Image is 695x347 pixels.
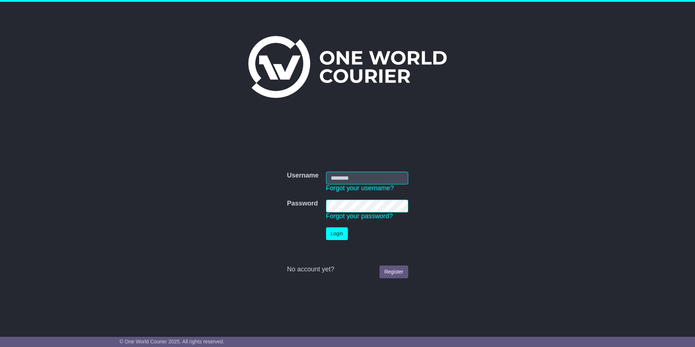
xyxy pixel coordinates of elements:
a: Forgot your password? [326,212,393,220]
label: Password [287,200,318,208]
div: No account yet? [287,266,408,274]
label: Username [287,172,318,180]
img: One World [248,36,447,98]
a: Forgot your username? [326,184,394,192]
button: Login [326,227,348,240]
span: © One World Courier 2025. All rights reserved. [120,339,225,344]
a: Register [379,266,408,278]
